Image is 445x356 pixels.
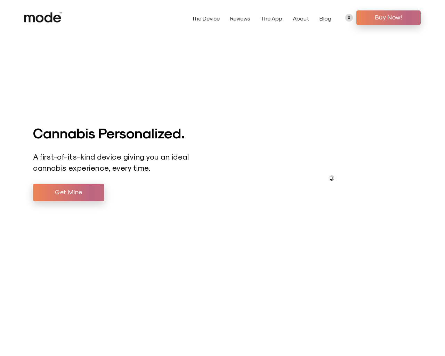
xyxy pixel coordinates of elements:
a: Buy Now! [356,10,421,25]
span: Buy Now! [362,12,415,22]
a: 0 [345,14,353,22]
a: Blog [319,15,331,22]
a: Get Mine [33,184,104,201]
span: Get Mine [38,187,99,197]
p: A first-of-its-kind device giving you an ideal cannabis experience, every time. [33,151,191,173]
h1: Cannabis Personalized. [33,124,218,141]
a: About [293,15,309,22]
a: The App [261,15,282,22]
a: Reviews [230,15,250,22]
a: The Device [192,15,220,22]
